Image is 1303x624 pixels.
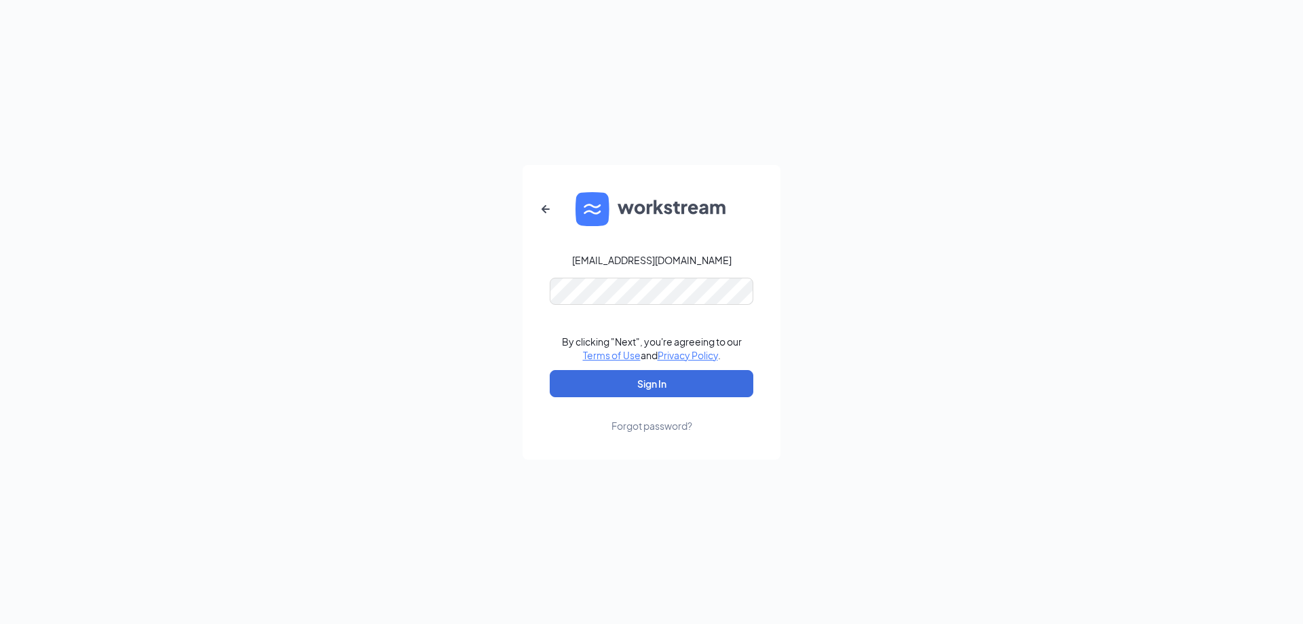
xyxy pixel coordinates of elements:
[575,192,728,226] img: WS logo and Workstream text
[550,370,753,397] button: Sign In
[611,397,692,433] a: Forgot password?
[572,253,732,267] div: [EMAIL_ADDRESS][DOMAIN_NAME]
[583,349,641,361] a: Terms of Use
[658,349,718,361] a: Privacy Policy
[537,201,554,217] svg: ArrowLeftNew
[562,335,742,362] div: By clicking "Next", you're agreeing to our and .
[529,193,562,225] button: ArrowLeftNew
[611,419,692,433] div: Forgot password?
